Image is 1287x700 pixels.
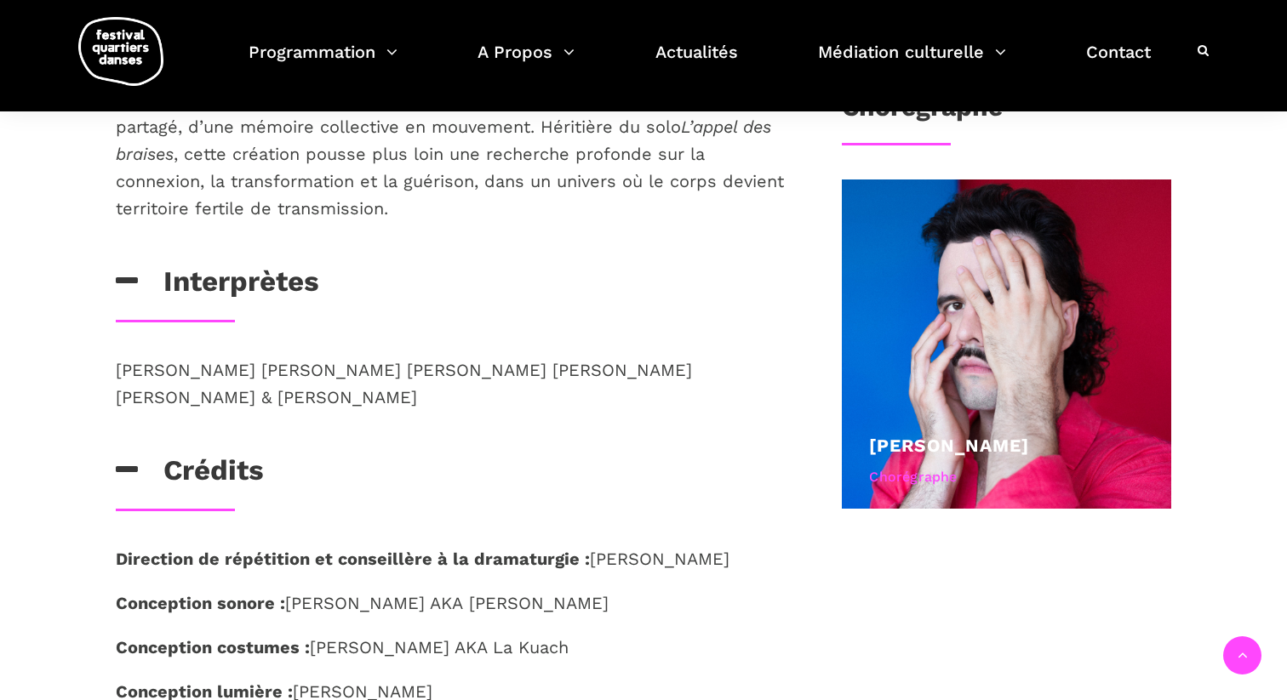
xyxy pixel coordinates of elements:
p: [PERSON_NAME] AKA La Kuach [116,634,786,661]
h3: Chorégraphe [842,92,1003,134]
p: [PERSON_NAME] AKA [PERSON_NAME] [116,589,786,617]
a: Programmation [249,37,398,88]
strong: Conception sonore : [116,593,285,613]
p: [PERSON_NAME] [116,545,786,572]
img: logo-fqd-med [78,17,163,86]
h3: Crédits [116,453,264,496]
span: [PERSON_NAME] [PERSON_NAME] [PERSON_NAME] [PERSON_NAME] [PERSON_NAME] & [PERSON_NAME] [116,360,692,407]
h3: Interprètes [116,265,319,307]
a: Contact [1086,37,1151,88]
a: Médiation culturelle [818,37,1006,88]
strong: Conception costumes : [116,637,310,657]
a: [PERSON_NAME] [869,435,1029,456]
strong: Direction de répétition et conseillère à la dramaturgie : [116,549,590,569]
a: Actualités [655,37,738,88]
span: L’appel des braises [116,117,771,164]
a: A Propos [478,37,575,88]
div: Chorégraphe [869,466,1144,488]
span: Artiste [DEMOGRAPHIC_DATA] et créateur autodidacte, [PERSON_NAME] tisse dans cette œuvre chorale ... [116,8,784,219]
